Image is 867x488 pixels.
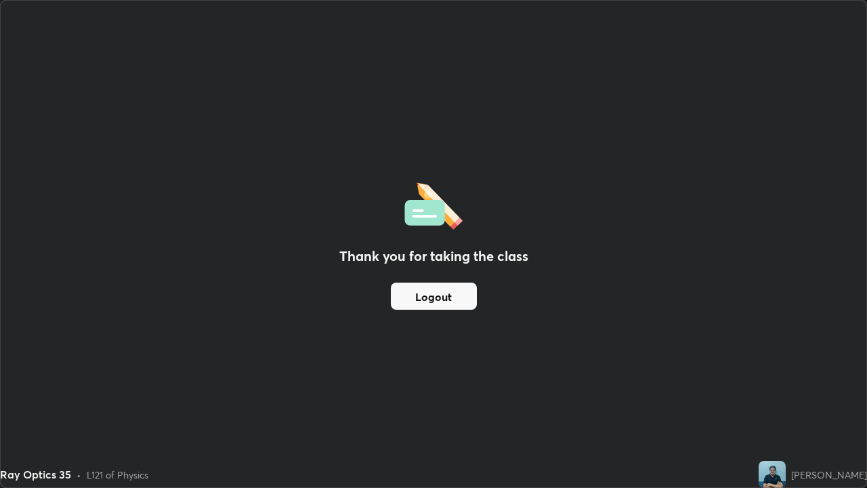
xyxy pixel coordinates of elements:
img: offlineFeedback.1438e8b3.svg [404,178,463,230]
button: Logout [391,283,477,310]
div: L121 of Physics [87,468,148,482]
h2: Thank you for taking the class [339,246,528,266]
img: 3cc9671c434e4cc7a3e98729d35f74b5.jpg [759,461,786,488]
div: [PERSON_NAME] [791,468,867,482]
div: • [77,468,81,482]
